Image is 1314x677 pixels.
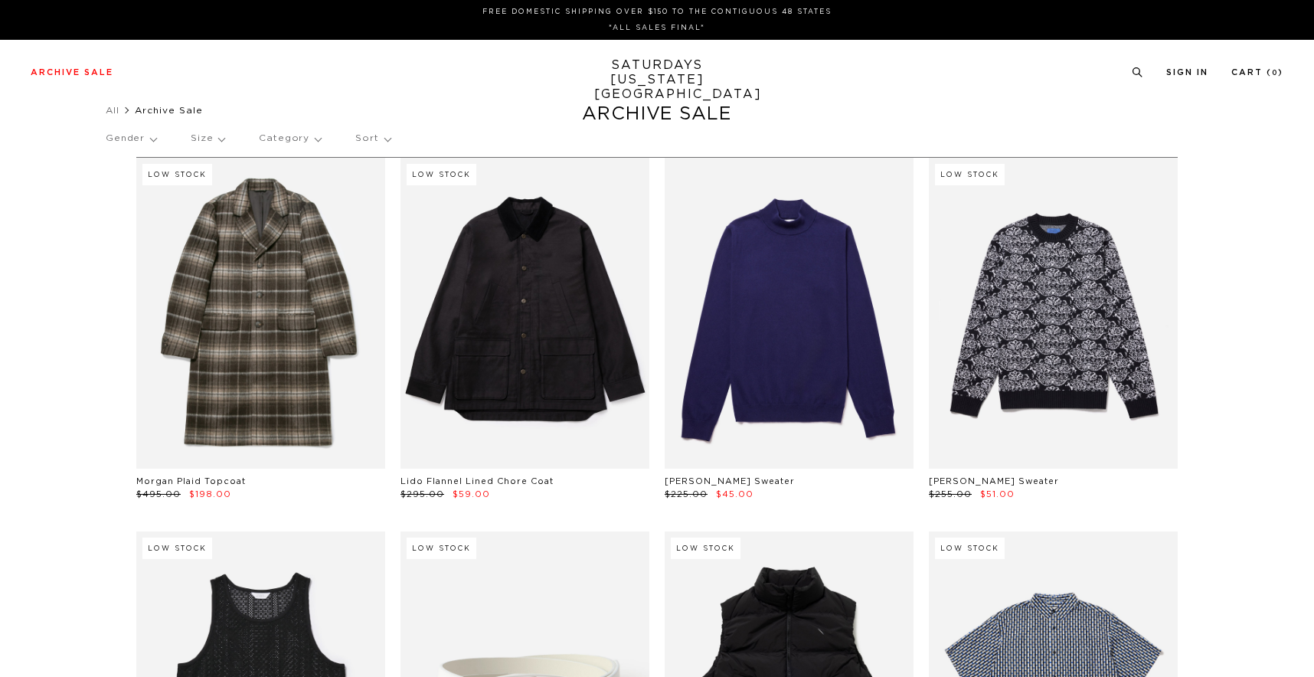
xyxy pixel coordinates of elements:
div: Low Stock [407,164,476,185]
div: Low Stock [142,164,212,185]
p: Category [259,121,321,156]
span: $225.00 [665,490,708,499]
span: Archive Sale [135,106,203,115]
a: All [106,106,119,115]
p: Size [191,121,224,156]
a: [PERSON_NAME] Sweater [929,477,1059,486]
span: $255.00 [929,490,972,499]
a: Archive Sale [31,68,113,77]
a: SATURDAYS[US_STATE][GEOGRAPHIC_DATA] [594,58,721,102]
span: $59.00 [453,490,490,499]
div: Low Stock [142,538,212,559]
span: $51.00 [980,490,1015,499]
p: FREE DOMESTIC SHIPPING OVER $150 TO THE CONTIGUOUS 48 STATES [37,6,1277,18]
a: Lido Flannel Lined Chore Coat [400,477,554,486]
div: Low Stock [935,164,1005,185]
small: 0 [1272,70,1278,77]
div: Low Stock [671,538,740,559]
p: Gender [106,121,156,156]
div: Low Stock [407,538,476,559]
p: *ALL SALES FINAL* [37,22,1277,34]
span: $295.00 [400,490,444,499]
a: Sign In [1166,68,1208,77]
p: Sort [355,121,390,156]
span: $198.00 [189,490,231,499]
a: [PERSON_NAME] Sweater [665,477,795,486]
span: $495.00 [136,490,181,499]
a: Morgan Plaid Topcoat [136,477,246,486]
span: $45.00 [716,490,753,499]
div: Low Stock [935,538,1005,559]
a: Cart (0) [1231,68,1283,77]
